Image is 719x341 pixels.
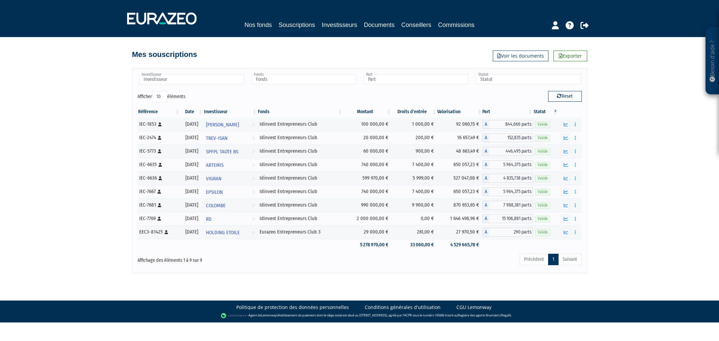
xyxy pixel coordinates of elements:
i: [Français] Personne physique [164,230,168,234]
td: 1 000,00 € [392,118,437,131]
span: 5 964,375 parts [489,160,533,169]
span: Valide [535,216,550,222]
div: IEC-7769 [139,215,178,222]
span: A [482,133,489,142]
a: Documents [364,20,395,30]
i: [Français] Personne physique [157,217,161,221]
a: Politique de protection des données personnelles [236,304,349,311]
i: [Français] Personne physique [158,176,162,180]
a: 1 [548,254,559,265]
i: [Français] Personne physique [158,136,161,140]
span: Valide [535,229,550,236]
td: 0,00 € [392,212,437,225]
th: Statut : activer pour trier la colonne par ordre d&eacute;croissant [533,106,559,118]
div: A - Idinvest Entrepreneurs Club [482,214,533,223]
td: 900,00 € [392,145,437,158]
th: Droits d'entrée: activer pour trier la colonne par ordre croissant [392,106,437,118]
td: 990 000,00 € [343,198,392,212]
td: 7 400,00 € [392,158,437,172]
div: [DATE] [183,188,201,195]
div: Eurazeo Entrepreneurs Club 3 [260,228,340,236]
a: Conseillers [401,20,431,30]
i: Voir l'investisseur [252,226,254,239]
td: 261,00 € [392,225,437,239]
div: [DATE] [183,175,201,182]
td: 1 646 498,96 € [437,212,482,225]
span: 844,666 parts [489,120,533,129]
div: [DATE] [183,148,201,155]
div: IEC-5773 [139,148,178,155]
label: Afficher éléments [138,91,185,102]
span: HOLDING ETOILE [206,226,240,239]
i: Voir l'investisseur [252,132,254,145]
span: ARTEMIS [206,159,223,172]
td: 48 663,49 € [437,145,482,158]
div: Idinvest Entrepreneurs Club [260,215,340,222]
span: RD [206,213,212,225]
div: IEC-2474 [139,134,178,141]
div: Idinvest Entrepreneurs Club [260,161,340,168]
td: 599 970,00 € [343,172,392,185]
td: 27 970,50 € [437,225,482,239]
th: Date: activer pour trier la colonne par ordre croissant [180,106,203,118]
i: [Français] Personne physique [158,163,162,167]
span: 446,495 parts [489,147,533,156]
img: logo-lemonway.png [221,312,247,319]
th: Référence : activer pour trier la colonne par ordre croissant [138,106,181,118]
div: Idinvest Entrepreneurs Club [260,201,340,209]
td: 7 400,00 € [392,185,437,198]
div: A - Idinvest Entrepreneurs Club [482,160,533,169]
td: 29 000,00 € [343,225,392,239]
span: Valide [535,148,550,155]
span: Valide [535,121,550,128]
div: A - Eurazeo Entrepreneurs Club 3 [482,228,533,237]
div: IEC-6636 [139,175,178,182]
td: 92 060,15 € [437,118,482,131]
td: 650 057,23 € [437,158,482,172]
div: IEC-7681 [139,201,178,209]
td: 200,00 € [392,131,437,145]
span: 290 parts [489,228,533,237]
span: Valide [535,189,550,195]
div: IEC-6635 [139,161,178,168]
i: [Français] Personne physique [158,122,162,126]
td: 20 000,00 € [343,131,392,145]
a: Lemonway [261,313,277,317]
span: A [482,174,489,183]
a: COLOMBE [203,198,257,212]
i: [Français] Personne physique [158,149,161,153]
td: 870 653,65 € [437,198,482,212]
i: [Français] Personne physique [158,203,161,207]
div: EEC3-81425 [139,228,178,236]
div: Idinvest Entrepreneurs Club [260,148,340,155]
a: RD [203,212,257,225]
span: 5 964,375 parts [489,187,533,196]
div: [DATE] [183,215,201,222]
a: VIGRAN [203,172,257,185]
span: [PERSON_NAME] [206,119,239,131]
span: A [482,214,489,223]
th: Fonds: activer pour trier la colonne par ordre croissant [257,106,343,118]
a: Souscriptions [278,20,315,31]
td: 2 000 000,00 € [343,212,392,225]
div: A - Idinvest Entrepreneurs Club [482,187,533,196]
span: COLOMBE [206,199,226,212]
div: A - Idinvest Entrepreneurs Club [482,147,533,156]
div: [DATE] [183,121,201,128]
a: Investisseurs [322,20,357,30]
th: Montant: activer pour trier la colonne par ordre croissant [343,106,392,118]
div: Idinvest Entrepreneurs Club [260,134,340,141]
a: EPSILON [203,185,257,198]
a: Nos fonds [244,20,272,30]
a: Commissions [438,20,475,30]
i: [Français] Personne physique [157,190,161,194]
a: Voir les documents [493,51,548,61]
div: Affichage des éléments 1 à 9 sur 9 [138,253,317,264]
span: A [482,147,489,156]
span: A [482,120,489,129]
span: 152,835 parts [489,133,533,142]
div: - Agent de (établissement de paiement dont le siège social est situé au [STREET_ADDRESS], agréé p... [7,312,712,319]
div: Idinvest Entrepreneurs Club [260,121,340,128]
i: Voir l'investisseur [252,173,254,185]
td: 740 000,00 € [343,158,392,172]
